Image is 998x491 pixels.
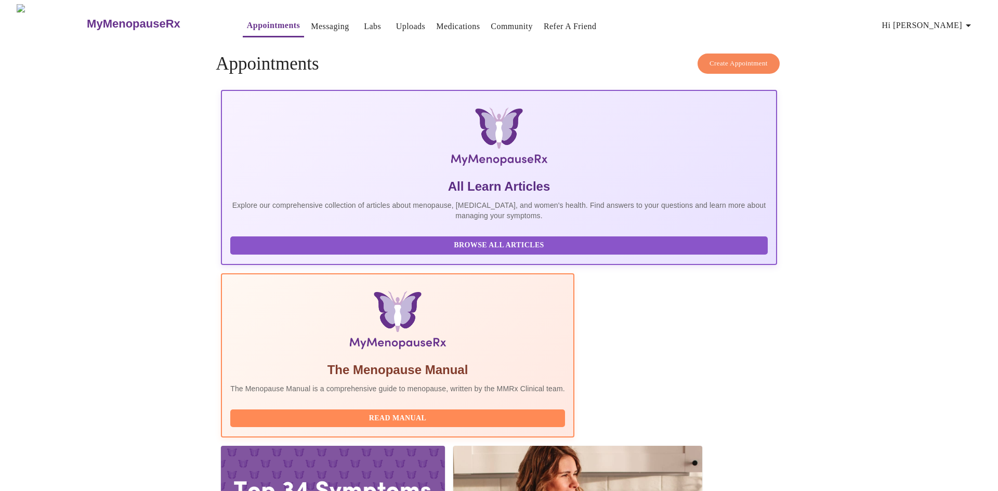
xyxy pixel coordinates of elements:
a: Medications [436,19,480,34]
button: Labs [356,16,389,37]
a: Browse All Articles [230,240,770,249]
p: Explore our comprehensive collection of articles about menopause, [MEDICAL_DATA], and women's hea... [230,200,768,221]
h5: The Menopause Manual [230,362,565,378]
a: Community [491,19,533,34]
img: MyMenopauseRx Logo [314,108,684,170]
a: MyMenopauseRx [86,6,222,42]
button: Community [487,16,537,37]
span: Browse All Articles [241,239,757,252]
span: Read Manual [241,412,555,425]
button: Create Appointment [698,54,780,74]
button: Refer a Friend [540,16,601,37]
a: Messaging [311,19,349,34]
a: Uploads [396,19,426,34]
button: Read Manual [230,409,565,428]
button: Uploads [392,16,430,37]
img: Menopause Manual [283,291,511,353]
h4: Appointments [216,54,782,74]
span: Create Appointment [710,58,768,70]
p: The Menopause Manual is a comprehensive guide to menopause, written by the MMRx Clinical team. [230,383,565,394]
a: Appointments [247,18,300,33]
button: Appointments [243,15,304,37]
h3: MyMenopauseRx [87,17,180,31]
h5: All Learn Articles [230,178,768,195]
a: Read Manual [230,413,568,422]
a: Refer a Friend [544,19,597,34]
button: Browse All Articles [230,236,768,255]
a: Labs [364,19,381,34]
img: MyMenopauseRx Logo [17,4,86,43]
button: Medications [432,16,484,37]
button: Hi [PERSON_NAME] [878,15,979,36]
button: Messaging [307,16,353,37]
span: Hi [PERSON_NAME] [882,18,975,33]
